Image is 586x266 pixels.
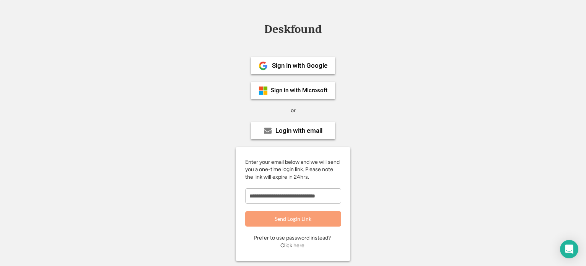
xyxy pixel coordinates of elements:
div: Prefer to use password instead? Click here. [254,234,332,249]
img: ms-symbollockup_mssymbol_19.png [259,86,268,95]
div: or [291,107,296,114]
div: Deskfound [260,23,326,35]
button: Send Login Link [245,211,341,227]
img: 1024px-Google__G__Logo.svg.png [259,61,268,70]
div: Login with email [275,127,322,134]
div: Open Intercom Messenger [560,240,578,258]
div: Sign in with Google [272,62,327,69]
div: Sign in with Microsoft [271,88,327,93]
div: Enter your email below and we will send you a one-time login link. Please note the link will expi... [245,158,341,181]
